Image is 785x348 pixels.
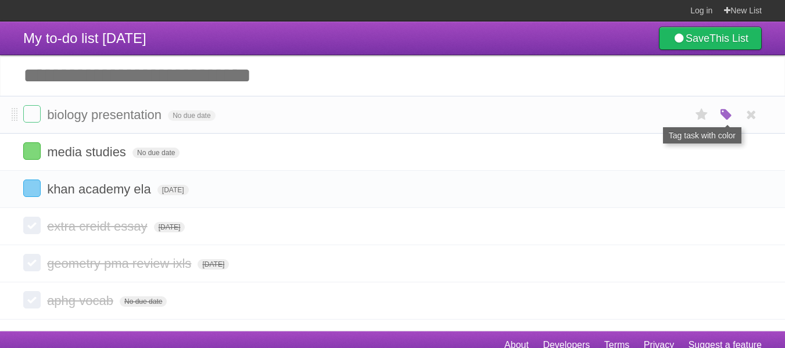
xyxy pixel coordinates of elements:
[23,142,41,160] label: Done
[168,110,215,121] span: No due date
[154,222,185,232] span: [DATE]
[198,259,229,270] span: [DATE]
[47,256,194,271] span: geometry pma review ixls
[47,293,116,308] span: aphg vocab
[691,105,713,124] label: Star task
[709,33,748,44] b: This List
[47,182,154,196] span: khan academy ela
[659,27,762,50] a: SaveThis List
[23,254,41,271] label: Done
[23,291,41,308] label: Done
[23,217,41,234] label: Done
[47,145,129,159] span: media studies
[23,180,41,197] label: Done
[120,296,167,307] span: No due date
[23,30,146,46] span: My to-do list [DATE]
[47,219,150,234] span: extra creidt essay
[23,105,41,123] label: Done
[47,107,164,122] span: biology presentation
[157,185,189,195] span: [DATE]
[132,148,180,158] span: No due date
